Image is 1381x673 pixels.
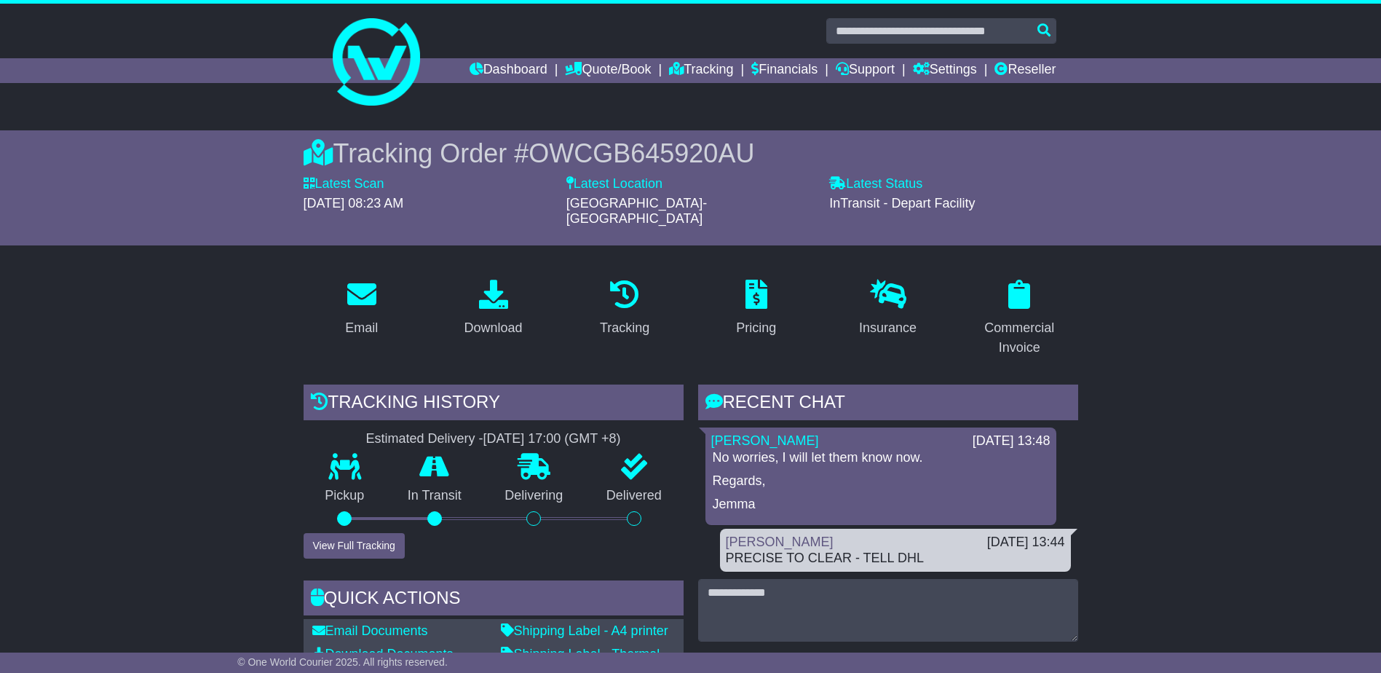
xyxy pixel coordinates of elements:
label: Latest Scan [304,176,384,192]
label: Latest Location [566,176,662,192]
div: RECENT CHAT [698,385,1078,424]
a: Dashboard [470,58,547,83]
div: [DATE] 13:48 [973,433,1050,449]
a: Tracking [669,58,733,83]
p: No worries, I will let them know now. [713,450,1049,466]
a: Pricing [727,275,786,343]
a: Email Documents [312,623,428,638]
span: OWCGB645920AU [529,138,754,168]
a: Commercial Invoice [961,275,1078,363]
div: Pricing [736,318,776,338]
span: © One World Courier 2025. All rights reserved. [237,656,448,668]
span: [GEOGRAPHIC_DATA]-[GEOGRAPHIC_DATA] [566,196,707,227]
a: Download [454,275,531,343]
div: Download [464,318,522,338]
a: Support [836,58,895,83]
div: Commercial Invoice [970,318,1069,358]
div: Quick Actions [304,580,684,620]
a: Settings [913,58,977,83]
div: Email [345,318,378,338]
div: PRECISE TO CLEAR - TELL DHL [726,551,1065,567]
div: Tracking Order # [304,138,1078,169]
label: Latest Status [829,176,922,192]
a: Tracking [590,275,659,343]
button: View Full Tracking [304,533,405,559]
a: Download Documents [312,647,454,661]
a: Quote/Book [565,58,651,83]
p: Delivered [585,488,684,504]
div: Tracking history [304,385,684,424]
p: Delivering [483,488,585,504]
p: Regards, [713,473,1049,489]
a: Shipping Label - A4 printer [501,623,668,638]
p: Jemma [713,497,1049,513]
a: Insurance [850,275,926,343]
div: Estimated Delivery - [304,431,684,447]
p: In Transit [386,488,483,504]
p: Pickup [304,488,387,504]
a: Reseller [994,58,1056,83]
span: InTransit - Depart Facility [829,196,975,210]
div: Insurance [859,318,917,338]
a: [PERSON_NAME] [711,433,819,448]
div: [DATE] 13:44 [987,535,1065,551]
a: [PERSON_NAME] [726,535,834,549]
a: Email [336,275,387,343]
span: [DATE] 08:23 AM [304,196,404,210]
a: Financials [751,58,818,83]
div: Tracking [600,318,649,338]
div: [DATE] 17:00 (GMT +8) [483,431,621,447]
